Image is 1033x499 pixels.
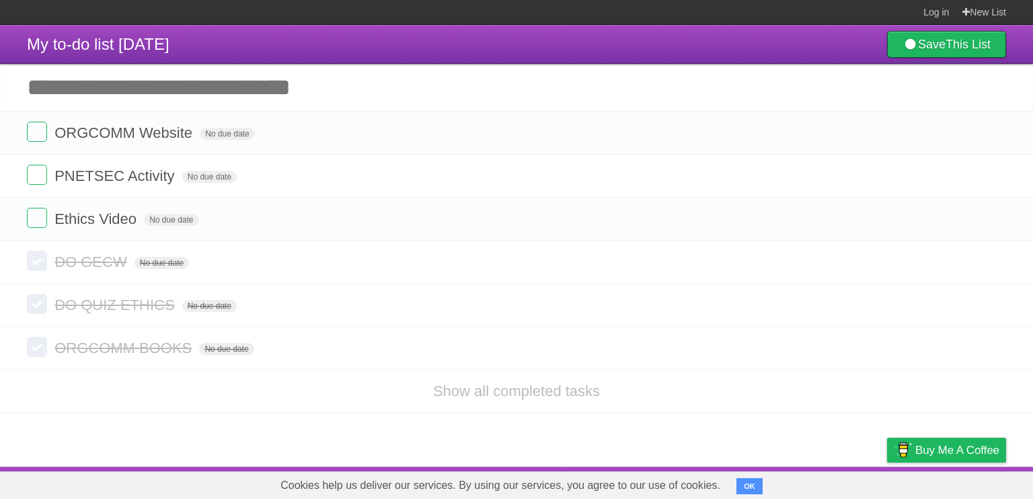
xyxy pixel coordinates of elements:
[54,210,140,227] span: Ethics Video
[54,167,178,184] span: PNETSEC Activity
[753,470,807,496] a: Developers
[199,343,254,355] span: No due date
[144,214,198,226] span: No due date
[736,478,763,494] button: OK
[708,470,736,496] a: About
[135,257,189,269] span: No due date
[182,171,237,183] span: No due date
[27,35,169,53] span: My to-do list [DATE]
[27,122,47,142] label: Done
[946,38,991,51] b: This List
[824,470,853,496] a: Terms
[921,470,1006,496] a: Suggest a feature
[182,300,237,312] span: No due date
[54,124,196,141] span: ORGCOMM Website
[870,470,905,496] a: Privacy
[27,251,47,271] label: Done
[433,383,600,399] a: Show all completed tasks
[894,438,912,461] img: Buy me a coffee
[267,472,734,499] span: Cookies help us deliver our services. By using our services, you agree to our use of cookies.
[887,31,1006,58] a: SaveThis List
[54,254,130,270] span: DO GECW
[887,438,1006,463] a: Buy me a coffee
[54,297,178,313] span: DO QUIZ ETHICS
[200,128,254,140] span: No due date
[27,294,47,314] label: Done
[54,340,195,356] span: ORGCOMM BOOKS
[27,337,47,357] label: Done
[27,165,47,185] label: Done
[915,438,999,462] span: Buy me a coffee
[27,208,47,228] label: Done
